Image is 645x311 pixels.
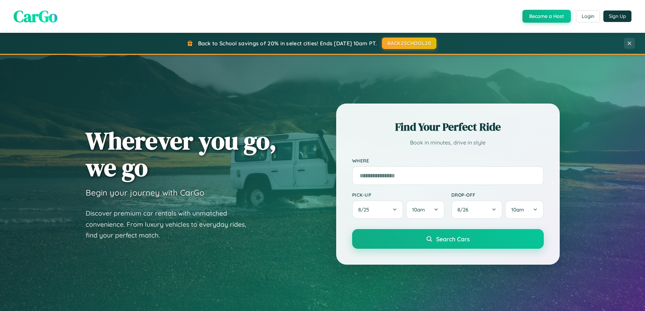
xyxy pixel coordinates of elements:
button: Become a Host [522,10,571,23]
button: BACK2SCHOOL20 [382,38,436,49]
button: 8/25 [352,200,404,219]
span: 8 / 26 [457,206,472,213]
span: 10am [511,206,524,213]
p: Book in minutes, drive in style [352,138,544,148]
button: Login [576,10,600,22]
p: Discover premium car rentals with unmatched convenience. From luxury vehicles to everyday rides, ... [86,208,255,241]
button: Search Cars [352,229,544,249]
button: 10am [406,200,444,219]
button: 8/26 [451,200,503,219]
span: 10am [412,206,425,213]
h2: Find Your Perfect Ride [352,119,544,134]
h3: Begin your journey with CarGo [86,187,205,198]
label: Drop-off [451,192,544,198]
label: Where [352,158,544,163]
span: 8 / 25 [358,206,372,213]
label: Pick-up [352,192,445,198]
span: CarGo [14,5,58,27]
span: Search Cars [436,235,470,243]
span: Back to School savings of 20% in select cities! Ends [DATE] 10am PT. [198,40,377,47]
button: Sign Up [603,10,631,22]
h1: Wherever you go, we go [86,127,277,181]
button: 10am [505,200,543,219]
